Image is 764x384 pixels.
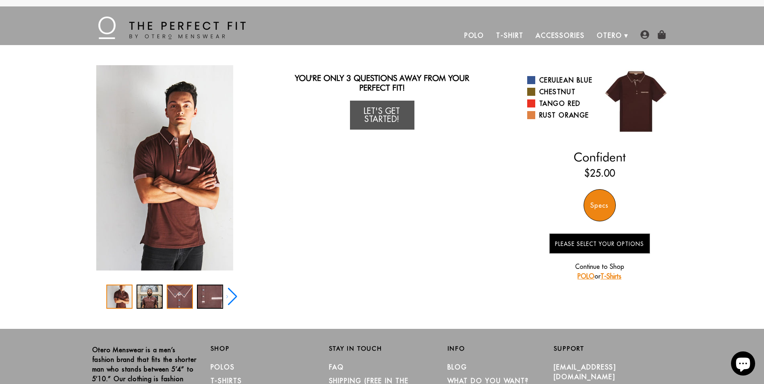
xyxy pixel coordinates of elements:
[729,351,758,378] inbox-online-store-chat: Shopify online store chat
[96,65,233,270] img: IMG_1990_copy_1024x1024_2x_b66dcfa2-0627-4e7b-a228-9edf4cc9e4c8_340x.jpg
[350,101,414,130] a: Let's Get Started!
[92,65,237,270] div: 1 / 5
[591,26,628,45] a: Otero
[530,26,591,45] a: Accessories
[329,363,344,371] a: FAQ
[447,345,554,352] h2: Info
[197,285,223,309] div: 4 / 5
[584,166,615,180] ins: $25.00
[549,233,650,254] button: Please Select Your Options
[640,30,649,39] img: user-account-icon.png
[555,240,644,248] span: Please Select Your Options
[211,345,317,352] h2: Shop
[527,150,672,164] h2: Confident
[527,99,594,108] a: Tango Red
[458,26,491,45] a: Polo
[600,65,672,138] img: 028.jpg
[286,73,478,93] h2: You're only 3 questions away from your perfect fit!
[600,272,621,280] a: T-Shirts
[657,30,666,39] img: shopping-bag-icon.png
[578,272,594,280] a: POLO
[137,285,163,309] div: 2 / 5
[211,363,235,371] a: Polos
[554,345,672,352] h2: Support
[98,17,246,39] img: The Perfect Fit - by Otero Menswear - Logo
[490,26,529,45] a: T-Shirt
[329,345,435,352] h2: Stay in Touch
[549,262,650,281] p: Continue to Shop or
[584,189,616,221] div: Specs
[447,363,468,371] a: Blog
[527,75,594,85] a: Cerulean Blue
[226,288,237,306] div: Next slide
[167,285,193,309] div: 3 / 5
[527,110,594,120] a: Rust Orange
[554,363,617,381] a: [EMAIL_ADDRESS][DOMAIN_NAME]
[527,87,594,97] a: Chestnut
[106,285,133,309] div: 1 / 5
